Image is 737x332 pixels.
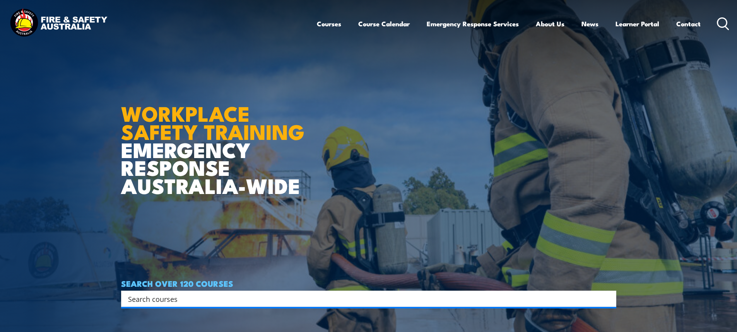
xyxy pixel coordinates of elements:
a: Courses [317,14,341,34]
a: News [581,14,598,34]
a: About Us [536,14,564,34]
a: Learner Portal [616,14,659,34]
button: Search magnifier button [603,293,614,304]
h1: EMERGENCY RESPONSE AUSTRALIA-WIDE [121,85,310,194]
a: Contact [676,14,701,34]
a: Course Calendar [358,14,410,34]
form: Search form [130,293,601,304]
a: Emergency Response Services [427,14,519,34]
strong: WORKPLACE SAFETY TRAINING [121,97,304,147]
h4: SEARCH OVER 120 COURSES [121,279,616,288]
input: Search input [128,293,599,305]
